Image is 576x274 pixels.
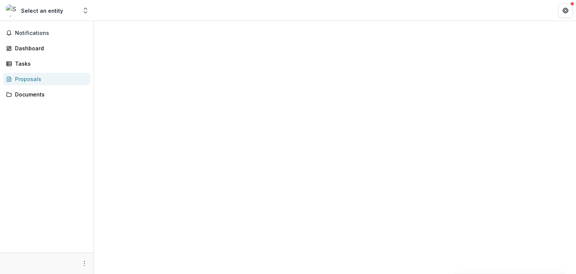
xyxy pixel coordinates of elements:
button: Notifications [3,27,90,39]
a: Documents [3,88,90,101]
img: Select an entity [6,5,18,17]
a: Proposals [3,73,90,85]
button: Get Help [558,3,573,18]
div: Select an entity [21,7,63,15]
div: Tasks [15,60,84,68]
a: Dashboard [3,42,90,54]
a: Tasks [3,57,90,70]
div: Documents [15,90,84,98]
span: Notifications [15,30,87,36]
div: Proposals [15,75,84,83]
button: More [80,259,89,268]
button: Open entity switcher [80,3,91,18]
div: Dashboard [15,44,84,52]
